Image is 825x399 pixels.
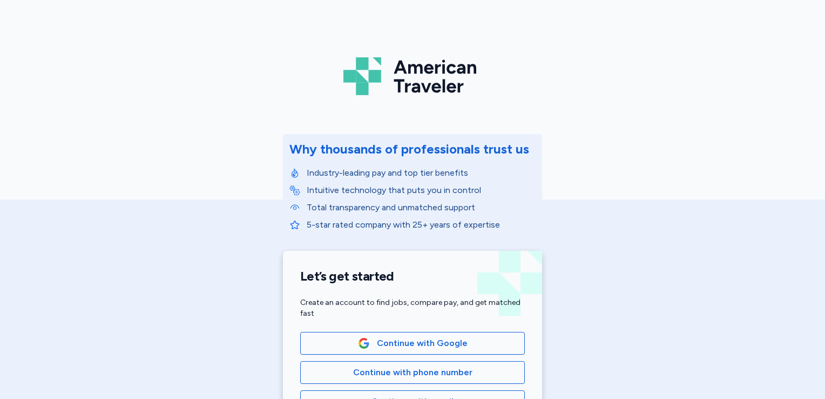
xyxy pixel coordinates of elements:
span: Continue with phone number [353,366,472,379]
span: Continue with Google [377,337,468,350]
p: 5-star rated company with 25+ years of expertise [307,218,536,231]
button: Google LogoContinue with Google [300,332,525,355]
div: Why thousands of professionals trust us [289,141,529,158]
p: Intuitive technology that puts you in control [307,184,536,197]
p: Total transparency and unmatched support [307,201,536,214]
div: Create an account to find jobs, compare pay, and get matched fast [300,297,525,319]
button: Continue with phone number [300,361,525,384]
p: Industry-leading pay and top tier benefits [307,167,536,179]
img: Logo [343,53,482,99]
h1: Let’s get started [300,268,525,284]
img: Google Logo [358,337,370,349]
